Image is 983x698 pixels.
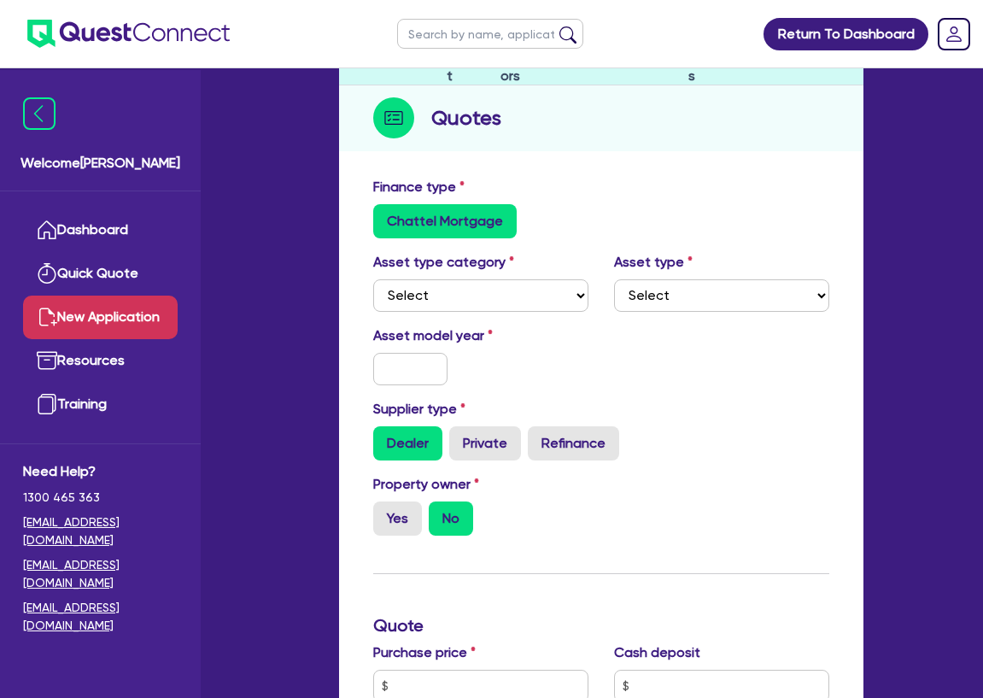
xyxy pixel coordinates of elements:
span: Contracts [662,47,721,84]
label: No [429,502,473,536]
h3: Quote [373,615,829,636]
input: Search by name, application ID or mobile number... [397,19,583,49]
img: training [37,394,57,414]
span: Welcome [PERSON_NAME] [20,153,180,173]
label: Asset model year [360,326,601,346]
a: Dashboard [23,208,178,252]
a: [EMAIL_ADDRESS][DOMAIN_NAME] [23,513,178,549]
label: Refinance [528,426,619,460]
label: Property owner [373,474,479,495]
label: Private [449,426,521,460]
label: Cash deposit [614,642,700,663]
h2: Quotes [431,103,501,133]
label: Purchase price [373,642,476,663]
span: Need Help? [23,461,178,482]
img: quick-quote [37,263,57,284]
a: Return To Dashboard [764,18,928,50]
a: New Application [23,296,178,339]
label: Asset type [614,252,693,273]
label: Finance type [373,177,465,197]
a: [EMAIL_ADDRESS][DOMAIN_NAME] [23,599,178,635]
label: Yes [373,502,422,536]
img: step-icon [373,97,414,138]
img: icon-menu-close [23,97,56,130]
img: new-application [37,307,57,327]
a: Quick Quote [23,252,178,296]
img: quest-connect-logo-blue [27,20,230,48]
label: Chattel Mortgage [373,204,517,238]
a: Dropdown toggle [932,12,976,56]
span: Applicant [423,47,477,84]
img: resources [37,350,57,371]
a: Resources [23,339,178,383]
label: Dealer [373,426,442,460]
span: Guarantors [483,47,537,84]
label: Asset type category [373,252,514,273]
span: 1300 465 363 [23,489,178,507]
a: [EMAIL_ADDRESS][DOMAIN_NAME] [23,556,178,592]
label: Supplier type [373,399,465,419]
a: Training [23,383,178,426]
